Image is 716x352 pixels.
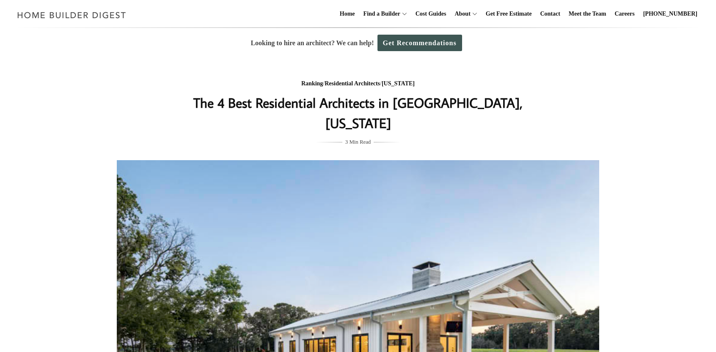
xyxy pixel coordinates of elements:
h1: The 4 Best Residential Architects in [GEOGRAPHIC_DATA], [US_STATE] [189,93,527,133]
a: Get Recommendations [377,35,462,51]
a: Find a Builder [360,0,400,27]
a: Get Free Estimate [482,0,535,27]
a: Cost Guides [412,0,450,27]
a: Contact [537,0,563,27]
a: Home [336,0,358,27]
div: / / [189,79,527,89]
a: Careers [611,0,638,27]
a: Residential Architects [325,80,380,87]
a: [US_STATE] [382,80,415,87]
a: [PHONE_NUMBER] [640,0,701,27]
img: Home Builder Digest [14,7,130,23]
a: Ranking [301,80,323,87]
span: 3 Min Read [345,137,371,147]
a: About [451,0,470,27]
a: Meet the Team [565,0,610,27]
